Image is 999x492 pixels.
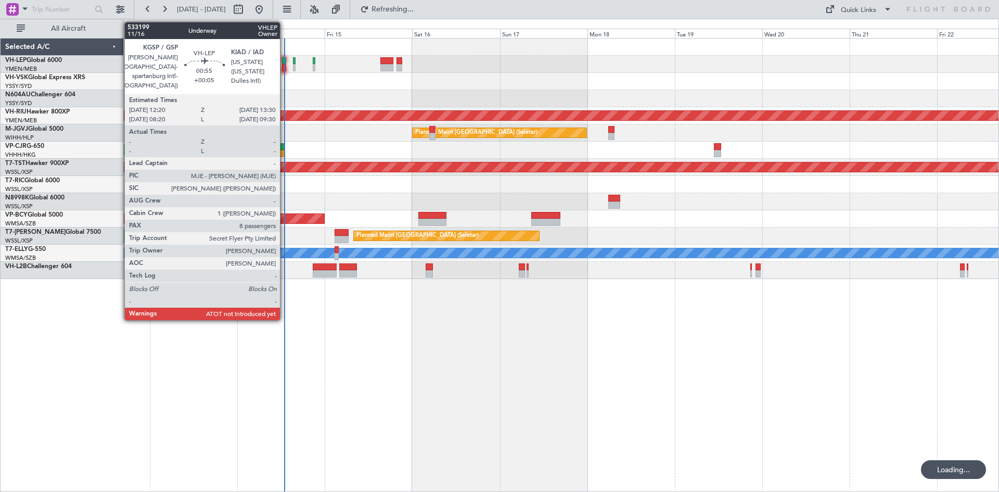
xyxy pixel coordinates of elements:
span: N8998K [5,195,29,201]
a: YMEN/MEB [5,117,37,124]
a: T7-[PERSON_NAME]Global 7500 [5,229,101,235]
input: Trip Number [32,2,92,17]
a: VH-L2BChallenger 604 [5,263,72,270]
a: WSSL/XSP [5,203,33,210]
a: T7-TSTHawker 900XP [5,160,69,167]
span: VP-BCY [5,212,28,218]
a: WSSL/XSP [5,168,33,176]
a: VH-VSKGlobal Express XRS [5,74,85,81]
a: YMEN/MEB [5,65,37,73]
div: Loading... [921,460,986,479]
div: Wed 13 [150,29,237,38]
span: VH-RIU [5,109,27,115]
a: VHHH/HKG [5,151,36,159]
a: M-JGVJGlobal 5000 [5,126,63,132]
a: VH-LEPGlobal 6000 [5,57,62,64]
a: WSSL/XSP [5,237,33,245]
div: Fri 15 [325,29,412,38]
a: WIHH/HLP [5,134,34,142]
div: Sat 16 [412,29,499,38]
span: T7-[PERSON_NAME] [5,229,66,235]
a: N604AUChallenger 604 [5,92,75,98]
a: VH-RIUHawker 800XP [5,109,70,115]
span: VP-CJR [5,143,27,149]
div: Thu 14 [237,29,325,38]
div: Sun 17 [500,29,587,38]
a: WMSA/SZB [5,220,36,228]
a: N8998KGlobal 6000 [5,195,65,201]
a: YSSY/SYD [5,99,32,107]
a: WMSA/SZB [5,254,36,262]
span: Refreshing... [371,6,415,13]
span: [DATE] - [DATE] [177,5,226,14]
span: T7-TST [5,160,25,167]
a: VP-CJRG-650 [5,143,44,149]
span: All Aircraft [27,25,110,32]
div: Planned Maint [GEOGRAPHIC_DATA] (Seletar) [415,125,537,141]
a: YSSY/SYD [5,82,32,90]
div: Planned Maint [GEOGRAPHIC_DATA] (Seletar) [356,228,479,244]
div: Unplanned Maint [GEOGRAPHIC_DATA] (Sultan [PERSON_NAME] [PERSON_NAME] - Subang) [160,245,409,261]
a: T7-RICGlobal 6000 [5,178,60,184]
div: Tue 19 [675,29,762,38]
span: T7-RIC [5,178,24,184]
span: T7-ELLY [5,246,28,253]
span: N604AU [5,92,31,98]
div: Quick Links [841,5,876,16]
div: Thu 21 [850,29,937,38]
span: VH-LEP [5,57,27,64]
span: VH-L2B [5,263,27,270]
a: WSSL/XSP [5,185,33,193]
span: VH-VSK [5,74,28,81]
span: M-JGVJ [5,126,28,132]
button: Quick Links [820,1,897,18]
a: VP-BCYGlobal 5000 [5,212,63,218]
button: All Aircraft [11,20,113,37]
div: Mon 18 [587,29,675,38]
div: [DATE] [126,21,144,30]
div: Wed 20 [762,29,850,38]
a: T7-ELLYG-550 [5,246,46,253]
button: Refreshing... [355,1,418,18]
